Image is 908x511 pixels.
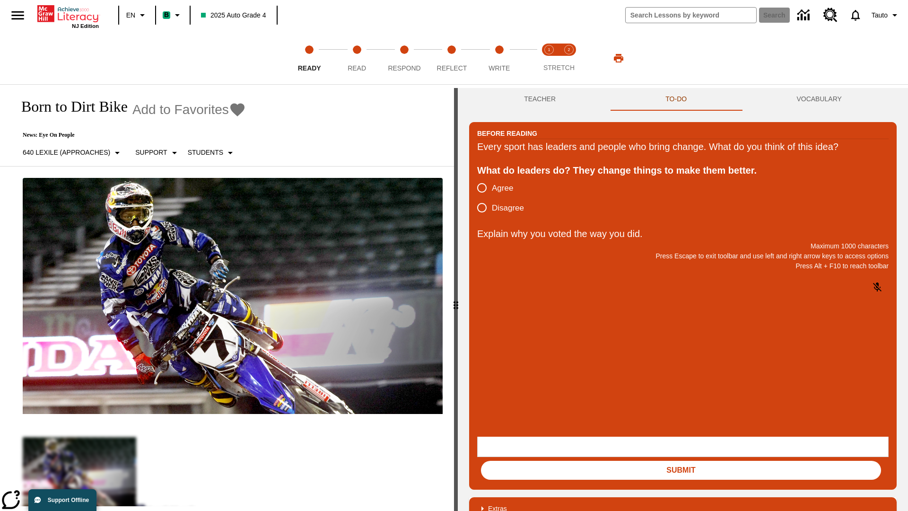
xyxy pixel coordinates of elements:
p: 640 Lexile (Approaches) [23,148,110,158]
span: Tauto [872,10,888,20]
input: search field [626,8,756,23]
button: Reflect step 4 of 5 [424,32,479,84]
span: Ready [298,64,321,72]
span: Write [489,64,510,72]
button: Open side menu [4,1,32,29]
button: Teacher [469,88,611,111]
button: Ready step 1 of 5 [282,32,337,84]
p: Press Alt + F10 to reach toolbar [477,261,889,271]
h1: Born to Dirt Bike [11,98,128,115]
button: Stretch Read step 1 of 2 [535,32,563,84]
button: Add to Favorites - Born to Dirt Bike [132,101,246,118]
text: 2 [567,47,570,52]
span: 2025 Auto Grade 4 [201,10,266,20]
a: Resource Center, Will open in new tab [818,2,843,28]
span: Disagree [492,202,524,214]
span: Respond [388,64,420,72]
span: Read [348,64,366,72]
div: poll [477,178,532,218]
button: Select Lexile, 640 Lexile (Approaches) [19,144,127,161]
p: Students [188,148,223,158]
p: Maximum 1000 characters [477,241,889,251]
span: STRETCH [543,64,575,71]
button: VOCABULARY [742,88,897,111]
span: Support Offline [48,497,89,503]
span: Agree [492,182,513,194]
button: Print [603,50,634,67]
p: Support [135,148,167,158]
a: Data Center [792,2,818,28]
p: Explain why you voted the way you did. [477,226,889,241]
body: Explain why you voted the way you did. Maximum 1000 characters Press Alt + F10 to reach toolbar P... [4,8,138,16]
button: Write step 5 of 5 [472,32,527,84]
button: Boost Class color is mint green. Change class color [159,7,187,24]
button: Language: EN, Select a language [122,7,152,24]
div: Every sport has leaders and people who bring change. What do you think of this idea? [477,139,889,154]
span: EN [126,10,135,20]
button: TO-DO [611,88,742,111]
span: NJ Edition [72,23,99,29]
a: Notifications [843,3,868,27]
img: Motocross racer James Stewart flies through the air on his dirt bike. [23,178,443,414]
button: Click to activate and allow voice recognition [866,276,889,299]
p: Press Escape to exit toolbar and use left and right arrow keys to access options [477,251,889,261]
button: Submit [481,461,881,480]
div: What do leaders do? They change things to make them better. [477,163,889,178]
div: Press Enter or Spacebar and then press right and left arrow keys to move the slider [454,88,458,511]
div: activity [458,88,908,511]
p: News: Eye On People [11,132,246,139]
text: 1 [548,47,550,52]
span: Reflect [437,64,467,72]
div: Home [37,3,99,29]
div: Instructional Panel Tabs [469,88,897,111]
button: Profile/Settings [868,7,904,24]
button: Select Student [184,144,240,161]
span: B [164,9,169,21]
h2: Before Reading [477,128,537,139]
button: Scaffolds, Support [131,144,183,161]
button: Stretch Respond step 2 of 2 [555,32,583,84]
span: Add to Favorites [132,102,229,117]
button: Read step 2 of 5 [329,32,384,84]
button: Respond step 3 of 5 [377,32,432,84]
button: Support Offline [28,489,96,511]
